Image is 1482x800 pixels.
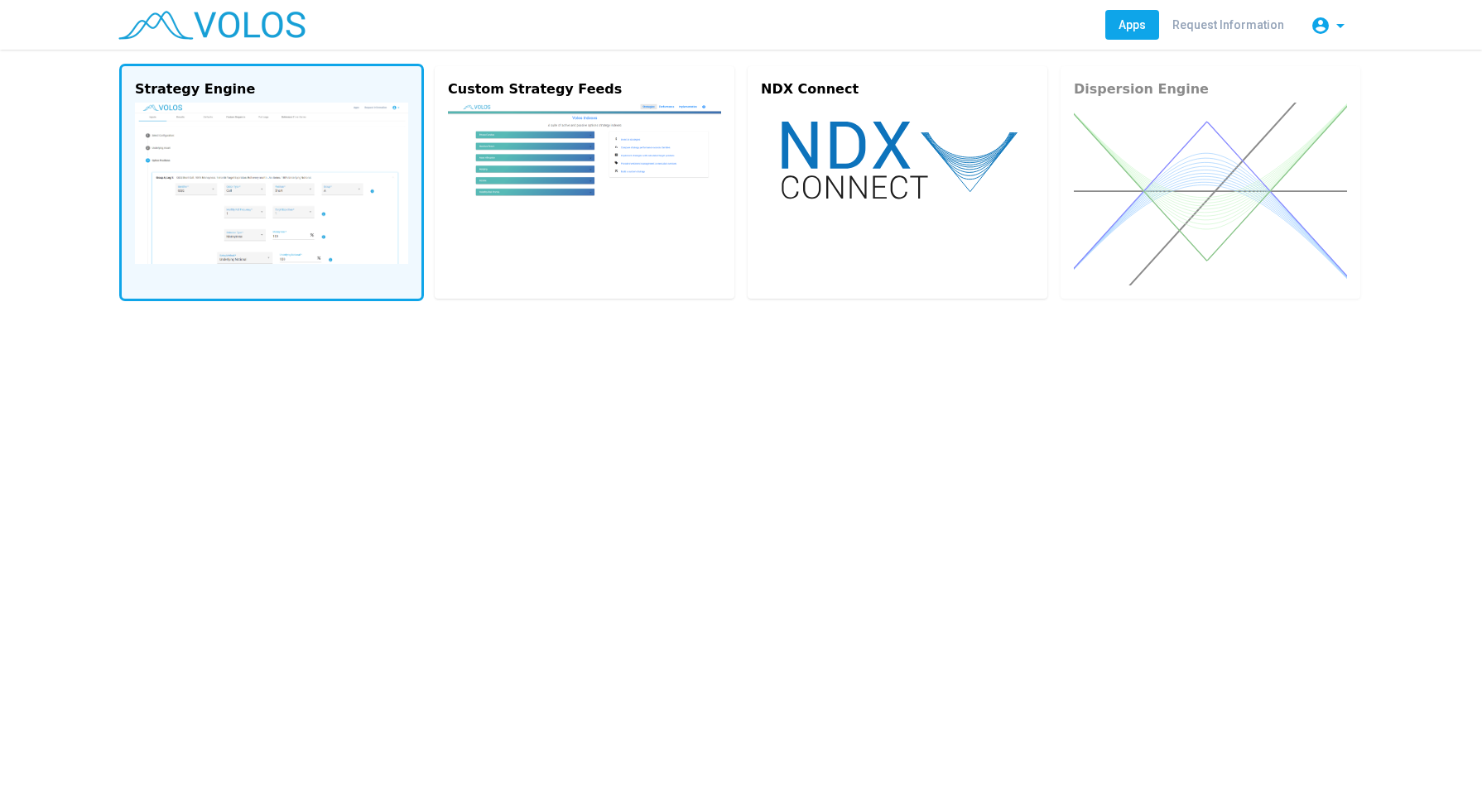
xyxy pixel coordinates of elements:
mat-icon: arrow_drop_down [1330,16,1350,36]
div: Dispersion Engine [1074,79,1347,99]
img: strategy-engine.png [135,103,408,264]
img: custom.png [448,103,721,232]
span: Request Information [1172,18,1284,31]
div: Custom Strategy Feeds [448,79,721,99]
mat-icon: account_circle [1311,16,1330,36]
a: Apps [1105,10,1159,40]
a: Request Information [1159,10,1297,40]
span: Apps [1119,18,1146,31]
div: NDX Connect [761,79,1034,99]
div: Strategy Engine [135,79,408,99]
img: ndx-connect.svg [761,103,1034,216]
img: dispersion.svg [1074,103,1347,285]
